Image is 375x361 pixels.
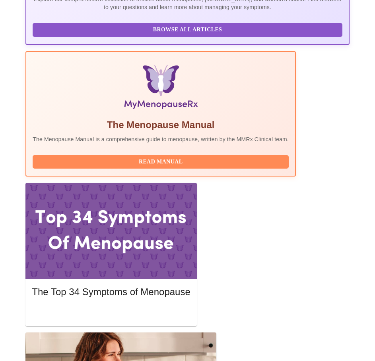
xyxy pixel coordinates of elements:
[73,65,248,112] img: Menopause Manual
[33,119,289,131] h5: The Menopause Manual
[32,305,190,319] button: Read More
[33,23,342,37] button: Browse All Articles
[33,158,291,165] a: Read Manual
[41,157,281,167] span: Read Manual
[40,307,182,317] span: Read More
[32,286,190,298] h5: The Top 34 Symptoms of Menopause
[41,25,334,35] span: Browse All Articles
[33,135,289,143] p: The Menopause Manual is a comprehensive guide to menopause, written by the MMRx Clinical team.
[32,308,192,315] a: Read More
[33,155,289,169] button: Read Manual
[33,26,344,33] a: Browse All Articles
